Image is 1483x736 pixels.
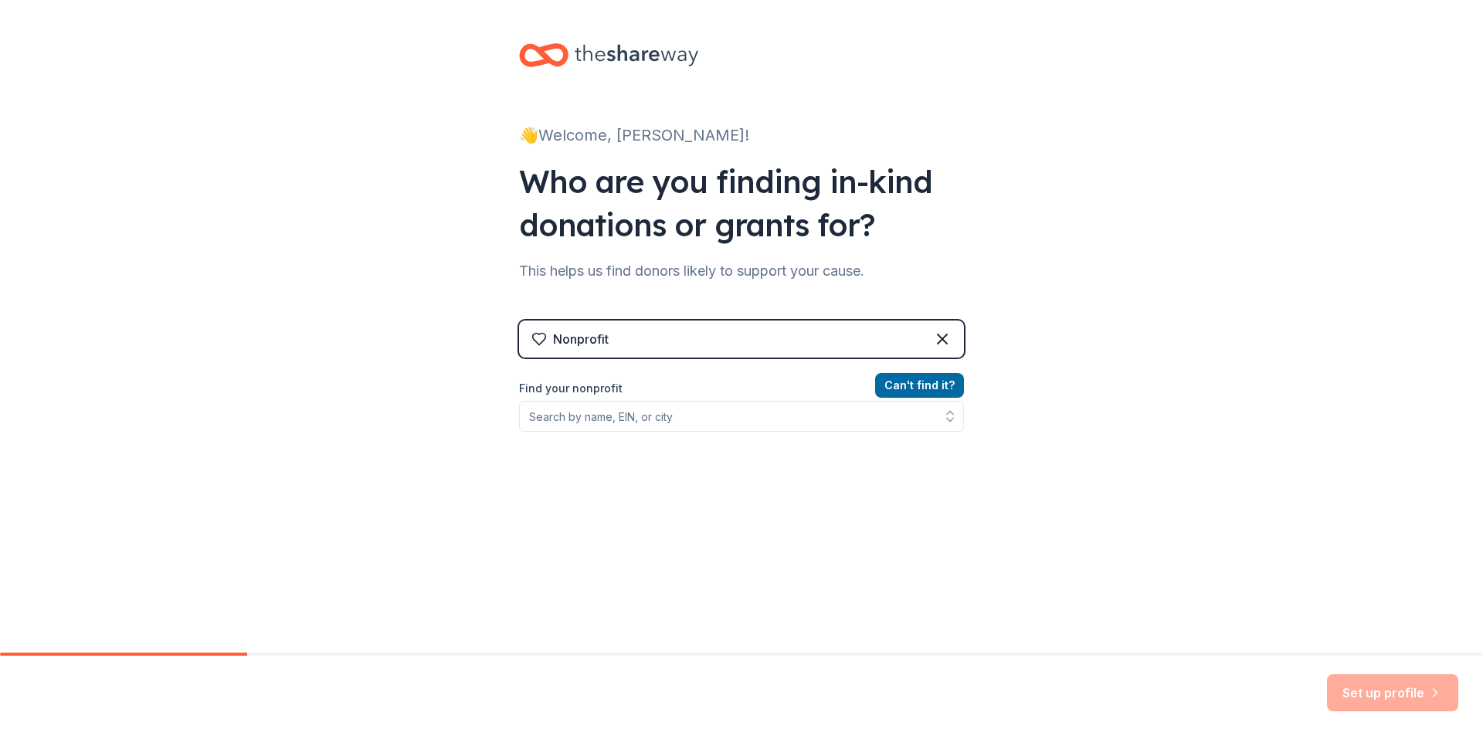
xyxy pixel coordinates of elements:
div: Nonprofit [553,330,609,348]
label: Find your nonprofit [519,379,964,398]
input: Search by name, EIN, or city [519,401,964,432]
div: 👋 Welcome, [PERSON_NAME]! [519,123,964,148]
button: Can't find it? [875,373,964,398]
div: Who are you finding in-kind donations or grants for? [519,160,964,246]
div: This helps us find donors likely to support your cause. [519,259,964,283]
